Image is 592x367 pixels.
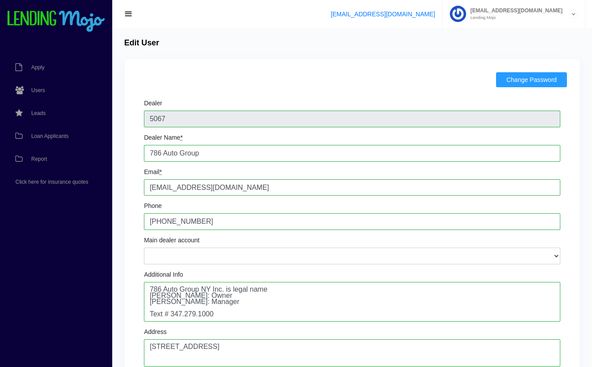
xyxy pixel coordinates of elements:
[450,6,466,22] img: Profile image
[144,169,162,175] label: Email
[31,156,47,162] span: Report
[496,72,566,87] button: Change Password
[144,100,162,106] label: Dealer
[31,133,69,139] span: Loan Applicants
[31,88,45,93] span: Users
[466,8,563,13] span: [EMAIL_ADDRESS][DOMAIN_NAME]
[159,168,162,175] abbr: required
[31,111,46,116] span: Leads
[144,134,183,141] label: Dealer Name
[144,329,166,335] label: Address
[7,11,106,33] img: logo-small.png
[144,339,560,367] textarea: [STREET_ADDRESS]
[124,38,159,48] h4: Edit User
[144,237,199,243] label: Main dealer account
[180,134,183,141] abbr: required
[144,203,162,209] label: Phone
[331,11,435,18] a: [EMAIL_ADDRESS][DOMAIN_NAME]
[15,179,88,185] span: Click here for insurance quotes
[31,65,44,70] span: Apply
[466,15,563,20] small: Lending Mojo
[144,271,183,278] label: Additional Info
[144,282,560,322] textarea: 786 Auto Group NY Inc. is legal name [PERSON_NAME]: Owner [PERSON_NAME]: Manager Text # 347.279.1000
